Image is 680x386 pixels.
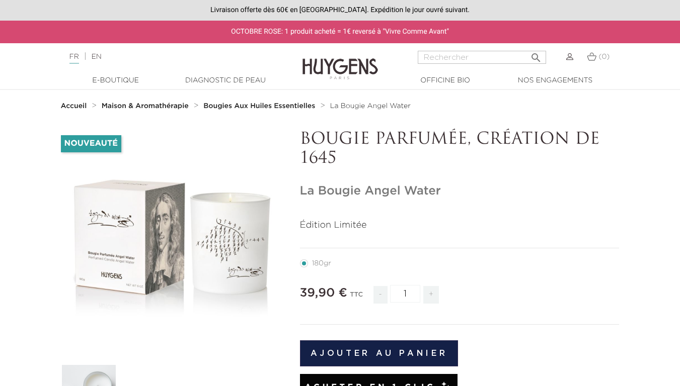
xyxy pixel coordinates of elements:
a: Accueil [61,102,89,110]
a: La Bougie Angel Water [330,102,411,110]
a: Officine Bio [395,75,496,86]
button: Ajouter au panier [300,340,459,366]
span: - [373,286,388,304]
button:  [527,48,545,61]
div: | [64,51,276,63]
img: Huygens [303,42,378,81]
p: Édition Limitée [300,219,620,232]
span: 39,90 € [300,287,347,299]
span: (0) [598,53,610,60]
a: Nos engagements [505,75,606,86]
p: BOUGIE PARFUMÉE, CRÉATION DE 1645 [300,130,620,169]
strong: Bougies Aux Huiles Essentielles [203,103,315,110]
a: FR [69,53,79,64]
strong: Maison & Aromathérapie [102,103,189,110]
span: La Bougie Angel Water [330,103,411,110]
a: Maison & Aromathérapie [102,102,191,110]
input: Rechercher [418,51,546,64]
i:  [530,49,542,61]
a: Diagnostic de peau [175,75,276,86]
div: TTC [350,284,363,311]
input: Quantité [390,285,420,303]
a: Bougies Aux Huiles Essentielles [203,102,318,110]
a: E-Boutique [65,75,166,86]
a: EN [91,53,101,60]
strong: Accueil [61,103,87,110]
li: Nouveauté [61,135,121,152]
span: + [423,286,439,304]
label: 180gr [300,259,343,267]
h1: La Bougie Angel Water [300,184,620,199]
